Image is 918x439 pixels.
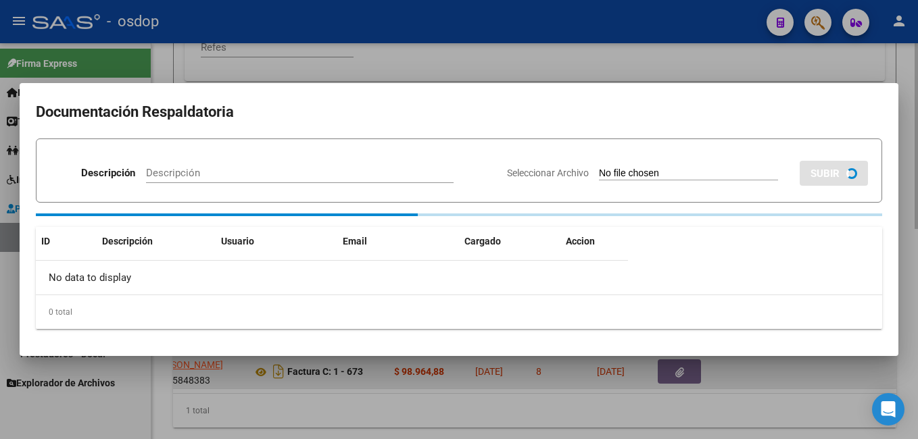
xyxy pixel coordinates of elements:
span: Cargado [464,236,501,247]
span: ID [41,236,50,247]
span: Email [343,236,367,247]
h2: Documentación Respaldatoria [36,99,882,125]
button: SUBIR [800,161,868,186]
datatable-header-cell: ID [36,227,97,256]
datatable-header-cell: Accion [560,227,628,256]
div: 0 total [36,295,882,329]
span: Descripción [102,236,153,247]
div: No data to display [36,261,628,294]
span: SUBIR [811,167,840,180]
span: Usuario [221,236,254,247]
datatable-header-cell: Descripción [97,227,216,256]
span: Accion [566,236,595,247]
div: Open Intercom Messenger [872,393,904,425]
p: Descripción [81,165,135,181]
span: Seleccionar Archivo [507,167,589,178]
datatable-header-cell: Usuario [216,227,337,256]
datatable-header-cell: Cargado [459,227,560,256]
datatable-header-cell: Email [337,227,459,256]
